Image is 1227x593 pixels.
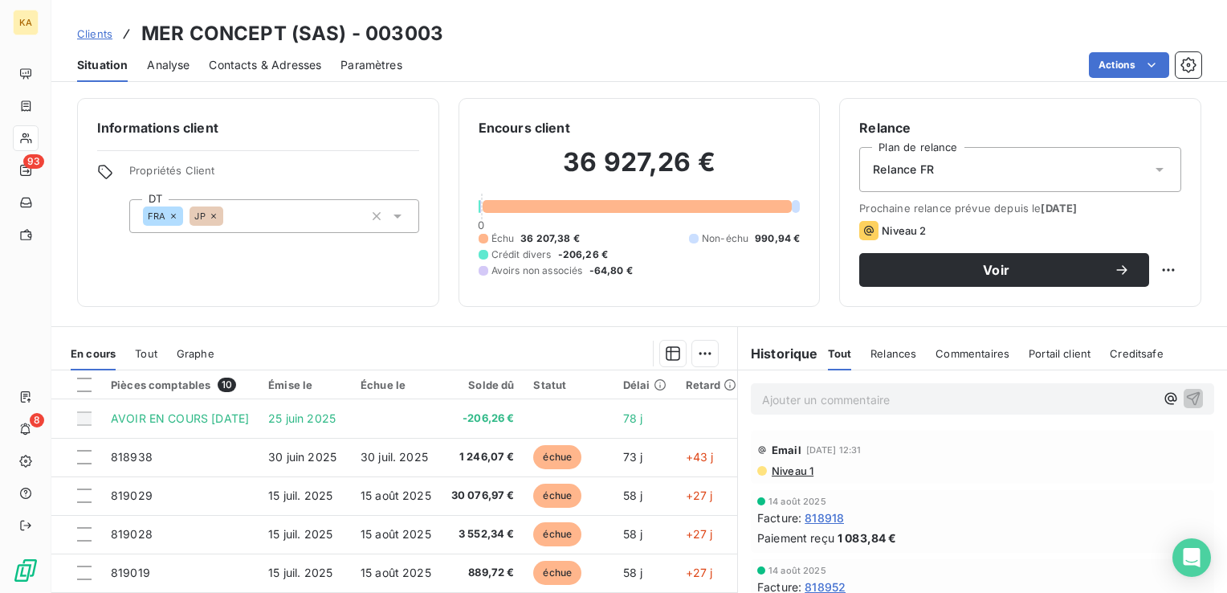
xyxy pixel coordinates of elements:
span: -64,80 € [589,264,633,278]
span: +27 j [686,489,713,502]
span: 30 076,97 € [451,488,515,504]
div: Pièces comptables [111,378,249,392]
span: Contacts & Adresses [209,57,321,73]
img: Logo LeanPay [13,558,39,583]
h6: Relance [859,118,1181,137]
span: 15 juil. 2025 [268,527,332,541]
span: Prochaine relance prévue depuis le [859,202,1181,215]
span: +27 j [686,566,713,579]
span: Avoirs non associés [491,264,583,278]
span: [DATE] [1041,202,1077,215]
span: 15 août 2025 [361,489,431,502]
span: Analyse [147,57,190,73]
span: 819019 [111,566,150,579]
span: -206,26 € [558,247,608,262]
span: Tout [828,347,852,360]
span: 0 [478,219,484,231]
span: Paramètres [340,57,402,73]
div: Retard [686,378,737,391]
span: Tout [135,347,157,360]
span: 58 j [623,527,643,541]
span: 10 [218,378,236,392]
button: Voir [859,253,1149,287]
span: échue [533,484,581,508]
span: 30 juil. 2025 [361,450,428,464]
span: Voir [878,264,1114,276]
div: Solde dû [451,378,515,391]
span: +43 j [686,450,714,464]
span: [DATE] 12:31 [806,445,862,455]
span: 15 août 2025 [361,566,431,579]
div: Émise le [268,378,341,391]
h6: Historique [738,344,818,363]
span: Graphe [177,347,214,360]
span: échue [533,522,581,546]
span: 889,72 € [451,565,515,581]
span: 3 552,34 € [451,526,515,542]
span: JP [194,211,205,221]
span: Paiement reçu [757,530,834,546]
span: -206,26 € [451,411,515,427]
h6: Encours client [479,118,570,137]
span: +27 j [686,527,713,541]
span: Propriétés Client [129,164,419,186]
h6: Informations client [97,118,419,137]
span: échue [533,561,581,585]
span: 818938 [111,450,153,464]
span: échue [533,445,581,469]
span: 93 [23,154,44,169]
div: KA [13,10,39,35]
span: 818918 [805,509,844,526]
span: Niveau 2 [882,224,926,237]
span: Email [772,444,801,456]
span: 14 août 2025 [768,566,826,575]
span: 8 [30,413,44,427]
button: Actions [1089,52,1169,78]
span: 819029 [111,489,153,502]
div: Open Intercom Messenger [1172,538,1211,577]
span: Clients [77,27,112,40]
span: Non-échu [702,231,748,246]
span: Portail client [1029,347,1090,360]
div: Statut [533,378,603,391]
span: Creditsafe [1110,347,1164,360]
span: 15 juil. 2025 [268,566,332,579]
h2: 36 927,26 € [479,146,801,194]
span: Relance FR [873,162,934,178]
div: Échue le [361,378,432,391]
span: Échu [491,231,515,246]
span: Niveau 1 [770,464,813,477]
span: 36 207,38 € [520,231,580,246]
span: Commentaires [936,347,1009,360]
div: Délai [623,378,666,391]
span: Relances [870,347,916,360]
span: 819028 [111,527,153,541]
span: Situation [77,57,128,73]
span: 990,94 € [755,231,800,246]
span: Facture : [757,509,801,526]
span: 15 août 2025 [361,527,431,541]
h3: MER CONCEPT (SAS) - 003003 [141,19,443,48]
span: 78 j [623,411,643,425]
span: 30 juin 2025 [268,450,336,464]
span: Crédit divers [491,247,552,262]
span: 73 j [623,450,643,464]
span: AVOIR EN COURS [DATE] [111,411,249,425]
span: 25 juin 2025 [268,411,336,425]
span: 1 246,07 € [451,449,515,465]
span: 58 j [623,489,643,502]
span: 15 juil. 2025 [268,489,332,502]
span: 14 août 2025 [768,497,826,506]
span: 1 083,84 € [838,530,897,546]
span: FRA [148,211,165,221]
span: 58 j [623,566,643,579]
input: Ajouter une valeur [223,209,236,223]
a: Clients [77,26,112,42]
span: En cours [71,347,116,360]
